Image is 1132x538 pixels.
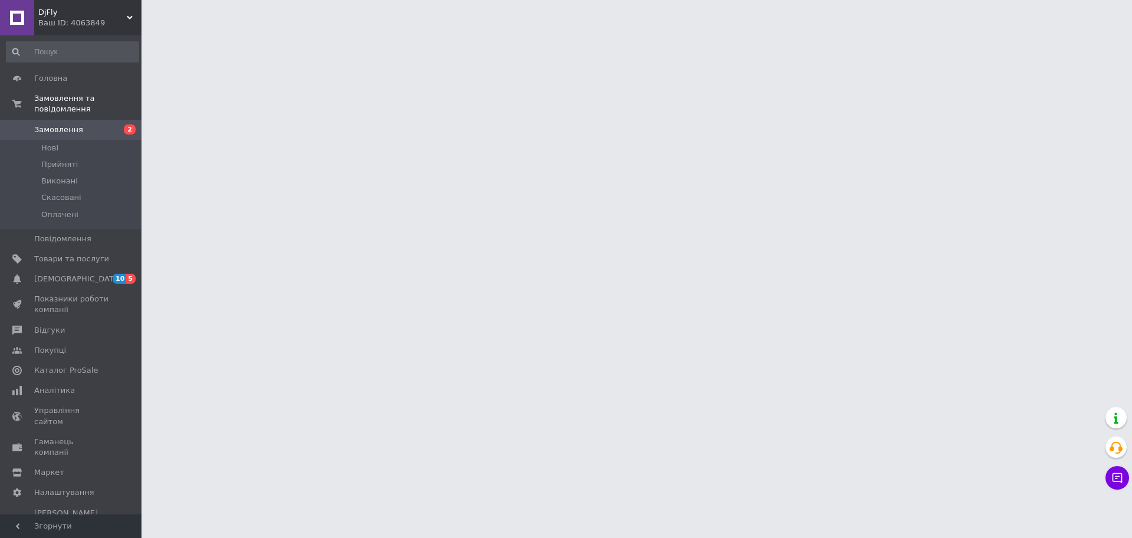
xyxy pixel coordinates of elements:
[34,487,94,498] span: Налаштування
[1105,466,1129,490] button: Чат з покупцем
[34,124,83,135] span: Замовлення
[38,7,127,18] span: DjFly
[34,294,109,315] span: Показники роботи компанії
[34,365,98,376] span: Каталог ProSale
[34,73,67,84] span: Головна
[34,405,109,427] span: Управління сайтом
[41,176,78,186] span: Виконані
[41,209,78,220] span: Оплачені
[34,325,65,336] span: Відгуки
[34,467,64,478] span: Маркет
[34,234,91,244] span: Повідомлення
[126,274,136,284] span: 5
[34,437,109,458] span: Гаманець компанії
[34,93,141,114] span: Замовлення та повідомлення
[34,274,121,284] span: [DEMOGRAPHIC_DATA]
[124,124,136,134] span: 2
[6,41,139,63] input: Пошук
[41,192,81,203] span: Скасовані
[38,18,141,28] div: Ваш ID: 4063849
[41,159,78,170] span: Прийняті
[41,143,58,153] span: Нові
[34,254,109,264] span: Товари та послуги
[113,274,126,284] span: 10
[34,345,66,356] span: Покупці
[34,385,75,396] span: Аналітика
